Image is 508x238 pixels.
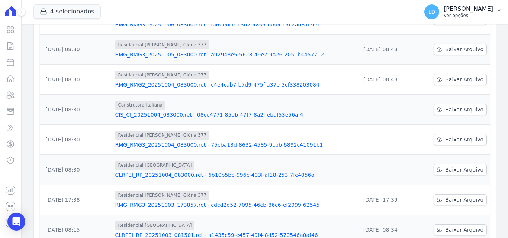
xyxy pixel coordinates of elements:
span: Baixar Arquivo [445,166,483,173]
p: Ver opções [444,13,493,19]
span: Residencial [PERSON_NAME] Glória 377 [115,131,209,140]
a: Baixar Arquivo [434,104,487,115]
span: Baixar Arquivo [445,46,483,53]
span: Baixar Arquivo [445,226,483,234]
span: Baixar Arquivo [445,76,483,83]
button: 4 selecionados [33,4,101,19]
a: RMG_RMG3_20251006_083000.ret - fa6000ce-1302-4855-b044-c5c2ad81c9ef [115,21,354,28]
span: Baixar Arquivo [445,196,483,203]
a: Baixar Arquivo [434,194,487,205]
td: [DATE] 08:43 [357,65,422,95]
span: Baixar Arquivo [445,106,483,113]
td: [DATE] 08:30 [40,35,112,65]
span: Baixar Arquivo [445,136,483,143]
td: [DATE] 08:30 [40,125,112,155]
a: RMG_RMG3_20251005_083000.ret - a92948e5-5628-49e7-9a26-2051b4457712 [115,51,354,58]
a: CIS_CI_20251004_083000.ret - 08ce4771-85db-47f7-8a2f-ebdf53e56af4 [115,111,354,118]
p: [PERSON_NAME] [444,5,493,13]
td: [DATE] 17:39 [357,185,422,215]
span: Construtora Italiana [115,101,165,110]
a: Baixar Arquivo [434,44,487,55]
span: Residencial [GEOGRAPHIC_DATA] [115,221,194,230]
span: Residencial [PERSON_NAME] Glória 377 [115,40,209,49]
button: LD [PERSON_NAME] Ver opções [418,1,508,22]
span: Residencial [GEOGRAPHIC_DATA] [115,161,194,170]
td: [DATE] 08:30 [40,155,112,185]
td: [DATE] 17:38 [40,185,112,215]
td: [DATE] 08:30 [40,65,112,95]
a: Baixar Arquivo [434,224,487,235]
td: [DATE] 08:30 [40,95,112,125]
a: CLRPEI_RP_20251004_083000.ret - 6b10b5be-996c-403f-af18-253f7fc4056a [115,171,354,179]
span: Residencial [PERSON_NAME] Glória 277 [115,71,209,79]
a: RMG_RMG2_20251004_083000.ret - c4e4cab7-b7d9-475f-a37e-3cf338203084 [115,81,354,88]
a: Baixar Arquivo [434,74,487,85]
div: Open Intercom Messenger [7,213,25,231]
span: LD [428,9,435,14]
a: Baixar Arquivo [434,134,487,145]
a: RMG_RMG3_20251003_173857.ret - cdcd2d52-7095-46cb-86c6-ef2999f62545 [115,201,354,209]
a: RMG_RMG3_20251004_083000.ret - 75cba13d-8632-4585-9cbb-6892c41091b1 [115,141,354,149]
span: Residencial [PERSON_NAME] Glória 377 [115,191,209,200]
td: [DATE] 08:43 [357,35,422,65]
a: Baixar Arquivo [434,164,487,175]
